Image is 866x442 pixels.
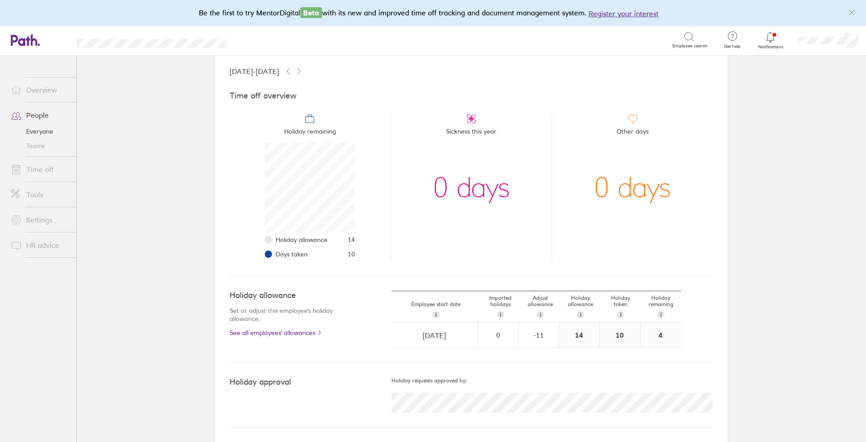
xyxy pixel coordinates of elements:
div: Search [251,36,274,44]
span: Employee search [673,43,708,49]
a: Notifications [756,31,785,50]
div: Imported holidays [480,291,521,322]
span: Beta [300,7,322,18]
a: People [4,106,76,124]
div: 10 [600,322,640,348]
span: i [620,311,622,318]
span: [DATE] - [DATE] [230,67,279,75]
span: Holiday allowance [276,236,327,243]
span: Days taken [276,251,308,258]
h5: Holiday requests approved by: [392,377,713,384]
span: 14 [348,236,355,243]
div: 0 days [594,142,671,233]
span: 10 [348,251,355,258]
span: Holiday remaining [284,124,336,142]
span: Sickness this year [446,124,497,142]
span: i [540,311,541,318]
a: Time off [4,160,76,178]
div: 0 days [433,142,510,233]
span: i [580,311,581,318]
div: -11 [519,331,558,339]
h4: Holiday allowance [230,291,355,300]
a: Teams [4,139,76,153]
a: Overview [4,81,76,99]
h4: Holiday approval [230,377,392,387]
span: i [660,311,662,318]
span: i [435,311,437,318]
span: Get help [718,44,747,49]
div: 14 [559,322,599,348]
div: 4 [640,322,681,348]
a: Tools [4,186,76,204]
span: Notifications [756,44,785,50]
a: Everyone [4,124,76,139]
div: Be the first to try MentorDigital with its new and improved time off tracking and document manage... [199,7,668,19]
div: Adjust allowance [521,291,561,322]
a: See all employees' allowances [230,329,355,336]
div: Employee start date [392,298,480,322]
div: Holiday remaining [641,291,681,322]
p: Set or adjust this employee's holiday allowance. [230,307,355,323]
span: Other days [617,124,649,142]
input: dd/mm/yyyy [392,323,477,348]
div: Holiday allowance [561,291,601,322]
h4: Time off overview [230,91,713,101]
div: Holiday taken [601,291,641,322]
div: 0 [479,331,518,339]
a: Settings [4,211,76,229]
span: i [500,311,501,318]
button: Register your interest [589,8,659,19]
a: HR advice [4,236,76,254]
